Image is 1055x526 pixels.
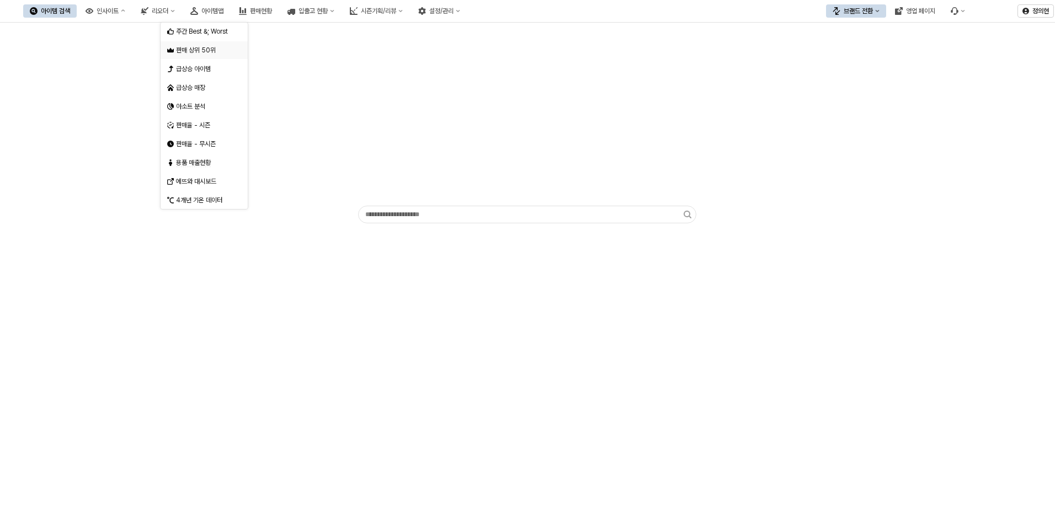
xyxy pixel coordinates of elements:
[176,83,235,92] div: 급상승 매장
[1032,7,1049,15] p: 정의현
[281,4,341,18] button: 입출고 현황
[412,4,467,18] button: 설정/관리
[429,7,454,15] div: 설정/관리
[176,196,235,205] div: 4개년 기온 데이터
[176,65,235,73] div: 급상승 아이템
[184,4,230,18] button: 아이템맵
[176,159,211,167] span: 용품 매출현황
[944,4,972,18] div: 메뉴 항목 6
[844,7,873,15] div: 브랜드 전환
[161,22,248,210] div: 옵션 선택
[826,4,886,18] button: 브랜드 전환
[176,102,235,111] div: 아소트 분석
[23,4,77,18] button: 아이템 검색
[97,7,119,15] div: 인사이트
[176,46,235,55] div: 판매 상위 50위
[176,139,235,148] div: 판매율 - 무시즌
[41,7,70,15] div: 아이템 검색
[250,7,272,15] div: 판매현황
[888,4,942,18] button: 영업 페이지
[232,4,279,18] button: 판매현황
[152,7,168,15] div: 리오더
[299,7,328,15] div: 입출고 현황
[176,27,235,36] div: 주간 Best &; Worst
[134,4,182,18] button: 리오더
[343,4,409,18] button: 시즌기획/리뷰
[1017,4,1054,18] button: 정의현
[79,4,132,18] button: 인사이트
[176,121,235,130] div: 판매율 - 시즌
[361,7,396,15] div: 시즌기획/리뷰
[176,177,235,186] div: 에뜨와 대시보드
[906,7,935,15] div: 영업 페이지
[201,7,223,15] div: 아이템맵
